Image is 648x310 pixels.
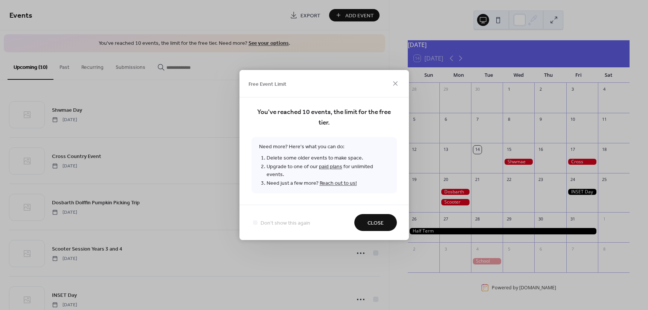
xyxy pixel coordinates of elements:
[261,219,310,227] span: Don't show this again
[320,178,357,188] a: Reach out to us!
[267,154,389,163] li: Delete some older events to make space.
[319,162,342,172] a: paid plans
[354,214,397,231] button: Close
[267,163,389,179] li: Upgrade to one of our for unlimited events.
[252,137,397,193] span: Need more? Here's what you can do:
[249,80,287,88] span: Free Event Limit
[252,107,397,128] span: You've reached 10 events, the limit for the free tier.
[367,219,384,227] span: Close
[267,179,389,188] li: Need just a few more?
